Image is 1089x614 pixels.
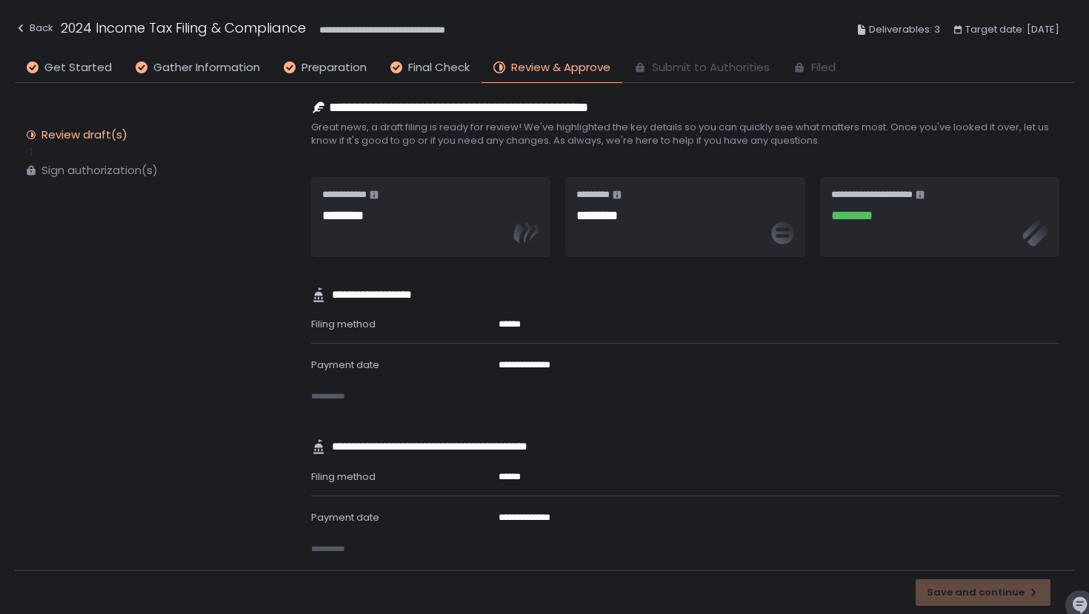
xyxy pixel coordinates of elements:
span: Filed [811,59,836,76]
span: Target date: [DATE] [965,21,1059,39]
span: Deliverables: 3 [869,21,940,39]
span: Submit to Authorities [652,59,770,76]
div: Review draft(s) [41,127,127,142]
span: Preparation [302,59,367,76]
span: Final Check [408,59,470,76]
div: Back [15,19,53,37]
span: Filing method [311,317,376,331]
span: Filing method [311,470,376,484]
span: Review & Approve [511,59,610,76]
button: Back [15,18,53,42]
div: Sign authorization(s) [41,163,158,178]
span: Gather Information [153,59,260,76]
span: Payment date [311,510,379,524]
span: Great news, a draft filing is ready for review! We've highlighted the key details so you can quic... [311,121,1059,147]
span: Get Started [44,59,112,76]
span: Payment date [311,358,379,372]
h1: 2024 Income Tax Filing & Compliance [61,18,306,38]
